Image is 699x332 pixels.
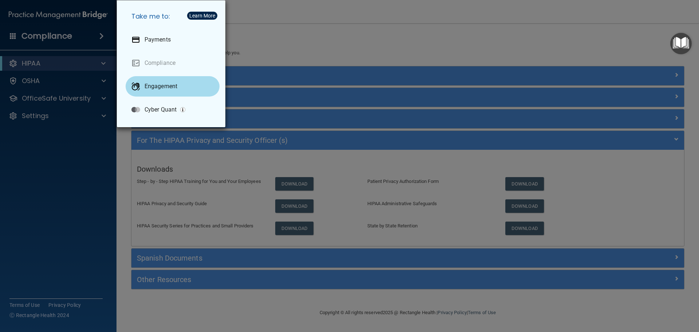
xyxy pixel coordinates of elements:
button: Learn More [187,12,217,20]
a: Compliance [126,53,220,73]
a: Cyber Quant [126,99,220,120]
a: Engagement [126,76,220,97]
button: Open Resource Center [670,33,692,54]
p: Cyber Quant [145,106,177,113]
iframe: Drift Widget Chat Controller [663,282,690,309]
div: Learn More [189,13,215,18]
p: Engagement [145,83,177,90]
p: Payments [145,36,171,43]
a: Payments [126,30,220,50]
h5: Take me to: [126,6,220,27]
